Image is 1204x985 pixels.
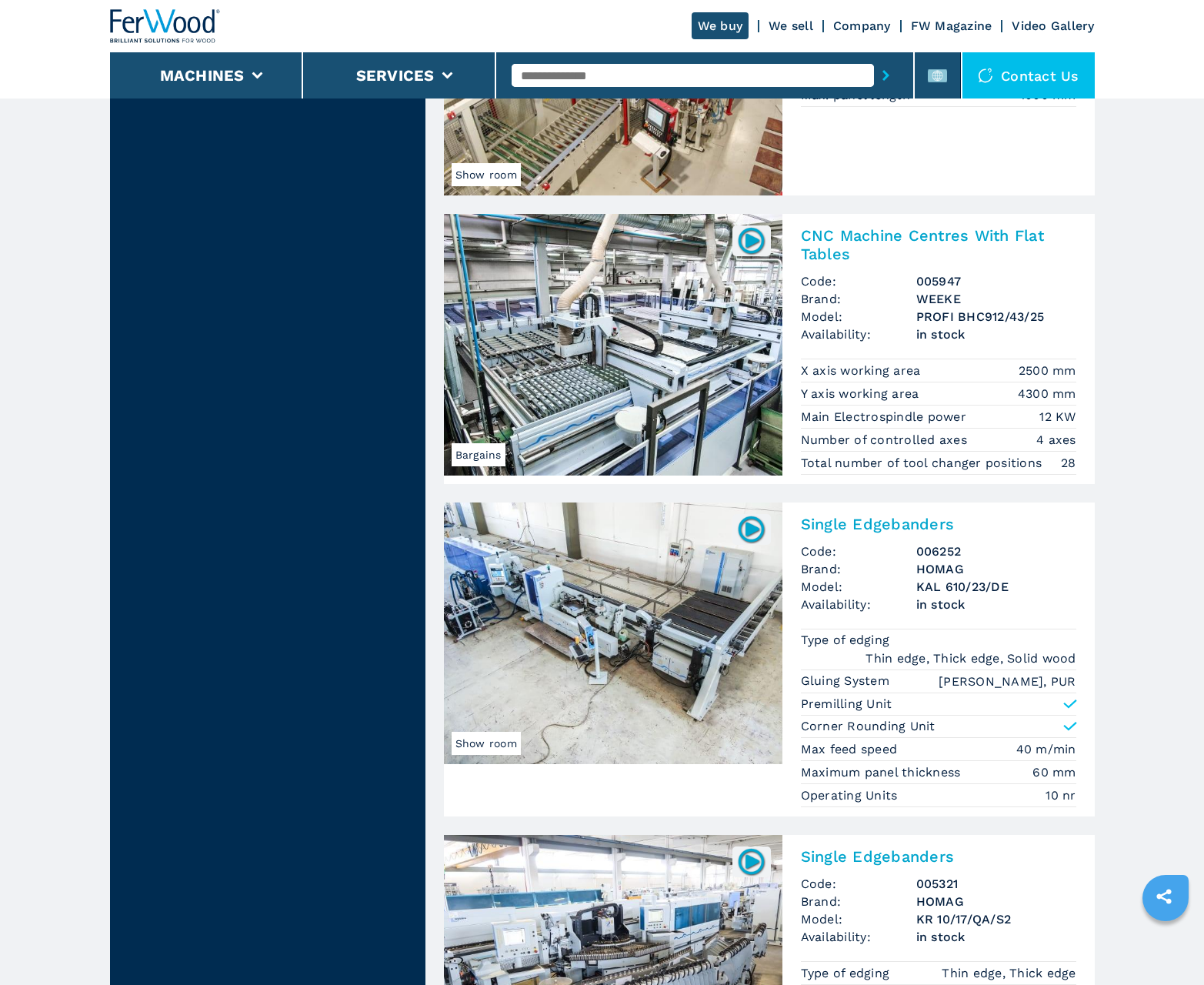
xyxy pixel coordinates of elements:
[801,764,965,781] p: Maximum panel thickness
[801,308,916,326] span: Model:
[801,362,925,379] p: X axis working area
[769,18,813,33] a: We sell
[801,893,916,910] span: Brand:
[916,875,1076,893] h3: 005321
[916,290,1076,308] h3: WEEKE
[801,326,916,343] span: Availability:
[911,18,992,33] a: FW Magazine
[444,503,1095,816] a: Single Edgebanders HOMAG KAL 610/23/DEShow room006252Single EdgebandersCode:006252Brand:HOMAGMode...
[962,52,1095,98] div: Contact us
[444,214,1095,484] a: CNC Machine Centres With Flat Tables WEEKE PROFI BHC912/43/25Bargains005947CNC Machine Centres Wi...
[801,673,894,689] p: Gluing System
[801,965,894,982] p: Type of edging
[801,272,916,290] span: Code:
[978,68,993,83] img: Contact us
[874,58,898,93] button: submit-button
[801,432,972,449] p: Number of controlled axes
[1139,916,1192,973] iframe: Chat
[801,226,1076,263] h2: CNC Machine Centres With Flat Tables
[801,560,916,578] span: Brand:
[160,66,245,85] button: Machines
[801,787,902,804] p: Operating Units
[1032,763,1076,781] em: 60 mm
[801,718,936,735] p: Corner Rounding Unit
[444,214,782,476] img: CNC Machine Centres With Flat Tables WEEKE PROFI BHC912/43/25
[801,386,923,402] p: Y axis working area
[1012,18,1094,33] a: Video Gallery
[916,910,1076,928] h3: KR 10/17/QA/S2
[916,308,1076,326] h3: PROFI BHC912/43/25
[452,443,505,466] span: Bargains
[692,12,749,39] a: We buy
[916,893,1076,910] h3: HOMAG
[1061,454,1076,472] em: 28
[865,649,1076,667] em: Thin edge, Thick edge, Solid wood
[916,928,1076,946] span: in stock
[801,741,902,758] p: Max feed speed
[736,514,766,544] img: 006252
[801,290,916,308] span: Brand:
[801,596,916,613] span: Availability:
[1019,362,1076,379] em: 2500 mm
[942,964,1076,982] em: Thin edge, Thick edge
[736,225,766,255] img: 005947
[444,503,782,764] img: Single Edgebanders HOMAG KAL 610/23/DE
[356,66,435,85] button: Services
[916,596,1076,613] span: in stock
[916,560,1076,578] h3: HOMAG
[801,847,1076,866] h2: Single Edgebanders
[916,272,1076,290] h3: 005947
[801,515,1076,533] h2: Single Edgebanders
[1018,385,1076,402] em: 4300 mm
[801,632,894,649] p: Type of edging
[939,673,1076,690] em: [PERSON_NAME], PUR
[1016,740,1076,758] em: 40 m/min
[801,578,916,596] span: Model:
[801,543,916,560] span: Code:
[1046,786,1076,804] em: 10 nr
[736,846,766,876] img: 005321
[1039,408,1076,426] em: 12 KW
[801,928,916,946] span: Availability:
[916,326,1076,343] span: in stock
[801,455,1046,472] p: Total number of tool changer positions
[801,696,892,713] p: Premilling Unit
[1036,431,1076,449] em: 4 axes
[452,163,521,186] span: Show room
[452,732,521,755] span: Show room
[801,875,916,893] span: Code:
[801,910,916,928] span: Model:
[916,578,1076,596] h3: KAL 610/23/DE
[833,18,891,33] a: Company
[801,409,971,426] p: Main Electrospindle power
[916,543,1076,560] h3: 006252
[110,9,221,43] img: Ferwood
[1145,877,1183,916] a: sharethis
